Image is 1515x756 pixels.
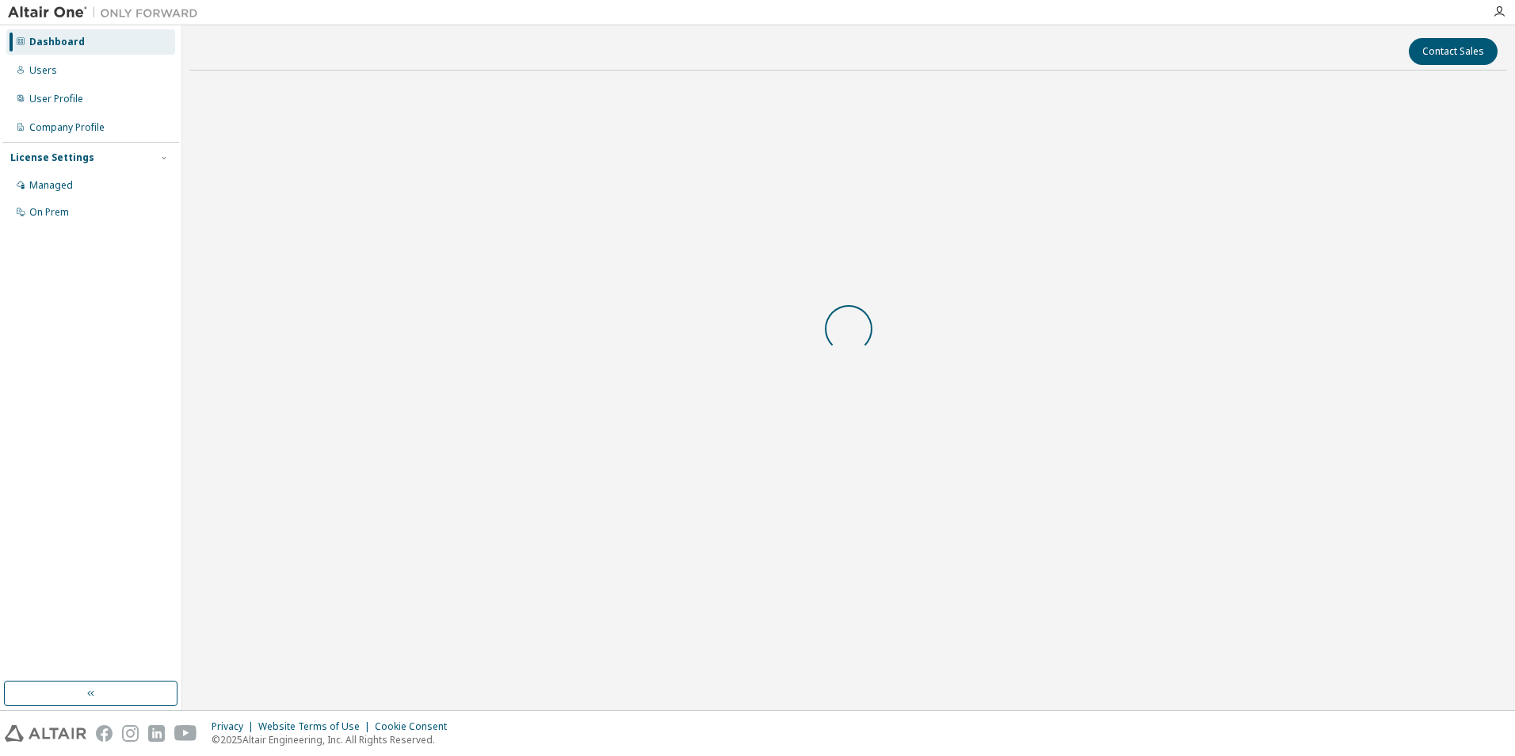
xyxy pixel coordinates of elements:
[29,93,83,105] div: User Profile
[96,725,113,742] img: facebook.svg
[122,725,139,742] img: instagram.svg
[5,725,86,742] img: altair_logo.svg
[29,121,105,134] div: Company Profile
[29,64,57,77] div: Users
[212,733,456,746] p: © 2025 Altair Engineering, Inc. All Rights Reserved.
[29,206,69,219] div: On Prem
[212,720,258,733] div: Privacy
[29,36,85,48] div: Dashboard
[258,720,375,733] div: Website Terms of Use
[148,725,165,742] img: linkedin.svg
[1409,38,1498,65] button: Contact Sales
[29,179,73,192] div: Managed
[174,725,197,742] img: youtube.svg
[10,151,94,164] div: License Settings
[375,720,456,733] div: Cookie Consent
[8,5,206,21] img: Altair One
